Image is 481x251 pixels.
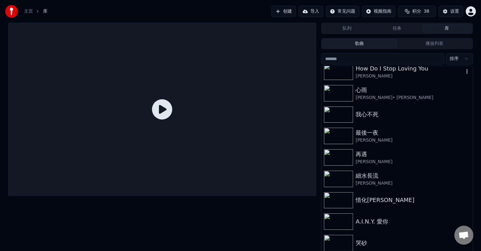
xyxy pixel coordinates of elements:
[356,137,470,144] div: [PERSON_NAME]
[299,6,323,17] button: 导入
[397,39,472,48] button: 播放列表
[439,6,463,17] button: 设置
[356,217,470,226] div: A.I.N.Y. 愛你
[450,56,459,62] span: 排序
[356,196,470,205] div: 情化[PERSON_NAME]
[356,171,470,180] div: 細水長流
[5,5,18,18] img: youka
[356,159,470,165] div: [PERSON_NAME]
[322,24,372,33] button: 队列
[356,73,464,79] div: [PERSON_NAME]
[422,24,472,33] button: 库
[356,128,470,137] div: 最後一夜
[356,239,470,248] div: 哭砂
[356,95,470,101] div: [PERSON_NAME]• [PERSON_NAME]
[398,6,436,17] button: 积分38
[24,8,47,15] nav: breadcrumb
[322,39,397,48] button: 歌曲
[424,8,429,15] span: 38
[356,110,470,119] div: 我心不死
[454,226,473,245] div: 开放式聊天
[356,64,464,73] div: How Do I Stop Loving You
[43,8,47,15] span: 库
[24,8,33,15] a: 主页
[362,6,396,17] button: 视频指南
[356,150,470,159] div: 再遇
[450,8,459,15] div: 设置
[356,180,470,187] div: [PERSON_NAME]
[356,86,470,95] div: 心雨
[372,24,422,33] button: 任务
[326,6,359,17] button: 常见问题
[271,6,296,17] button: 创建
[412,8,421,15] span: 积分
